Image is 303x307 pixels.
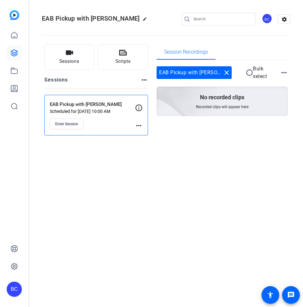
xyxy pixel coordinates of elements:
p: Scheduled for [DATE] 10:00 AM [50,109,135,114]
span: Session Recordings [164,49,208,55]
ngx-avatar: Blake Cole [262,13,273,24]
mat-icon: accessibility [267,291,274,299]
mat-icon: more_horiz [140,76,148,84]
span: Recorded clips will appear here [196,104,248,109]
div: EAB Pickup with [PERSON_NAME] [157,66,232,79]
mat-icon: edit [143,17,150,24]
h2: Sessions [44,76,68,88]
div: BC [262,13,272,24]
mat-icon: close [223,69,230,76]
mat-icon: message [287,291,295,299]
button: Enter Session [50,119,84,129]
span: Scripts [115,58,131,65]
p: Bulk select [253,65,273,80]
img: blue-gradient.svg [10,10,19,20]
p: EAB Pickup with [PERSON_NAME] [50,101,137,108]
mat-icon: more_horiz [135,122,143,129]
mat-icon: settings [278,15,291,24]
span: Sessions [59,58,79,65]
span: Enter Session [55,121,78,127]
span: EAB Pickup with [PERSON_NAME] [42,15,139,22]
input: Search [193,15,250,23]
button: Scripts [98,44,148,70]
p: No recorded clips [200,94,244,101]
div: BC [7,282,22,297]
mat-icon: more_horiz [280,69,288,76]
mat-icon: radio_button_unchecked [246,69,253,76]
button: Sessions [44,44,94,70]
